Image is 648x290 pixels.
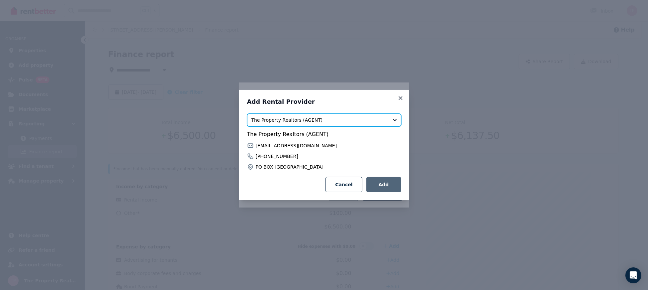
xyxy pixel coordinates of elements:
[256,153,298,160] span: [PHONE_NUMBER]
[325,177,362,192] button: Cancel
[256,142,337,149] span: [EMAIL_ADDRESS][DOMAIN_NAME]
[247,98,401,106] h3: Add Rental Provider
[256,164,324,170] span: PO BOX [GEOGRAPHIC_DATA]
[625,267,641,283] div: Open Intercom Messenger
[251,117,388,123] span: The Property Realtors (AGENT)
[247,114,401,126] button: The Property Realtors (AGENT)
[366,177,401,192] button: Add
[247,130,401,138] span: The Property Realtors (AGENT)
